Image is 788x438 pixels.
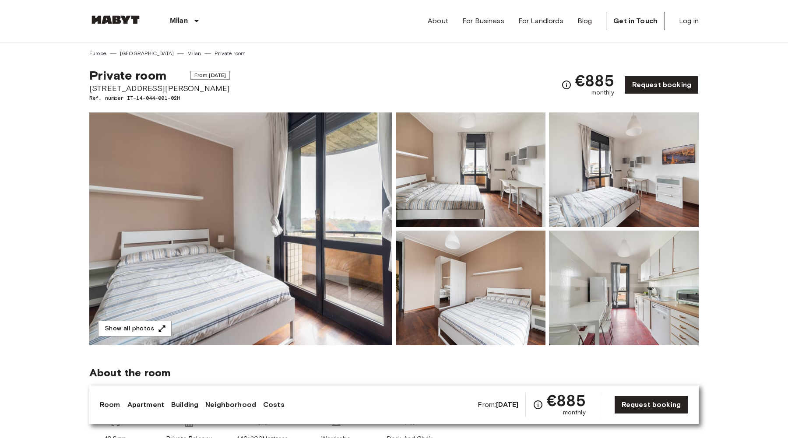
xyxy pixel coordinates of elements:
[533,399,543,410] svg: Check cost overview for full price breakdown. Please note that discounts apply to new joiners onl...
[518,16,563,26] a: For Landlords
[496,400,518,409] b: [DATE]
[171,399,198,410] a: Building
[561,80,572,90] svg: Check cost overview for full price breakdown. Please note that discounts apply to new joiners onl...
[120,49,174,57] a: [GEOGRAPHIC_DATA]
[549,112,699,227] img: Picture of unit IT-14-044-001-02H
[547,392,586,408] span: €885
[462,16,504,26] a: For Business
[205,399,256,410] a: Neighborhood
[170,16,188,26] p: Milan
[89,83,230,94] span: [STREET_ADDRESS][PERSON_NAME]
[89,94,230,102] span: Ref. number IT-14-044-001-02H
[127,399,164,410] a: Apartment
[89,15,142,24] img: Habyt
[577,16,592,26] a: Blog
[396,231,545,345] img: Picture of unit IT-14-044-001-02H
[89,68,166,83] span: Private room
[396,112,545,227] img: Picture of unit IT-14-044-001-02H
[606,12,665,30] a: Get in Touch
[478,400,518,410] span: From:
[549,231,699,345] img: Picture of unit IT-14-044-001-02H
[679,16,699,26] a: Log in
[190,71,230,80] span: From [DATE]
[187,49,201,57] a: Milan
[89,49,106,57] a: Europe
[89,112,392,345] img: Marketing picture of unit IT-14-044-001-02H
[575,73,614,88] span: €885
[625,76,699,94] a: Request booking
[428,16,448,26] a: About
[263,399,285,410] a: Costs
[591,88,614,97] span: monthly
[98,321,172,337] button: Show all photos
[89,366,699,379] span: About the room
[563,408,586,417] span: monthly
[100,399,120,410] a: Room
[215,49,246,57] a: Private room
[614,396,688,414] a: Request booking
